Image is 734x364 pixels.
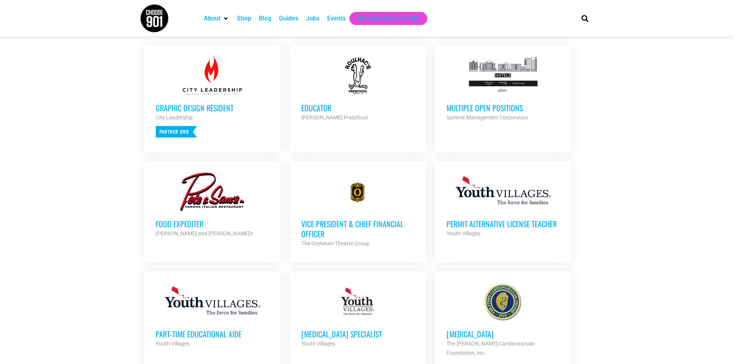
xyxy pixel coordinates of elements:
[301,240,370,247] strong: The Orpheum Theatre Group
[306,14,319,23] a: Jobs
[578,12,591,25] div: Search
[447,114,528,121] strong: Summit Management Corporation
[204,14,220,23] a: About
[156,329,269,339] h3: Part-Time Educational Aide
[435,45,571,134] a: Multiple Open Positions Summit Management Corporation
[301,341,335,347] strong: Youth Villages
[156,114,193,121] strong: City Leadership
[156,341,190,347] strong: Youth Villages
[290,271,426,360] a: [MEDICAL_DATA] Specialist Youth Villages
[357,14,420,23] a: Get Choose901 Emails
[301,114,368,121] strong: [PERSON_NAME] Preschool
[301,329,415,339] h3: [MEDICAL_DATA] Specialist
[144,45,280,149] a: Graphic Design Resident City Leadership Partner Org
[447,329,560,339] h3: [MEDICAL_DATA]
[144,271,280,360] a: Part-Time Educational Aide Youth Villages
[301,219,415,239] h3: Vice President & Chief Financial Officer
[200,12,233,25] div: About
[301,103,415,113] h3: Educator
[156,230,253,237] strong: [PERSON_NAME] and [PERSON_NAME]'s
[237,14,251,23] a: Shop
[290,161,426,260] a: Vice President & Chief Financial Officer The Orpheum Theatre Group
[447,230,480,237] strong: Youth Villages
[447,103,560,113] h3: Multiple Open Positions
[327,14,346,23] a: Events
[447,219,560,229] h3: Permit Alternative License Teacher
[200,12,568,25] nav: Main nav
[156,126,197,138] p: Partner Org
[279,14,298,23] a: Guides
[447,341,535,356] strong: The [PERSON_NAME] Cardiovascular Foundation, Inc.
[144,161,280,250] a: Food Expediter [PERSON_NAME] and [PERSON_NAME]'s
[435,161,571,250] a: Permit Alternative License Teacher Youth Villages
[290,45,426,134] a: Educator [PERSON_NAME] Preschool
[156,103,269,113] h3: Graphic Design Resident
[259,14,271,23] a: Blog
[156,219,269,229] h3: Food Expediter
